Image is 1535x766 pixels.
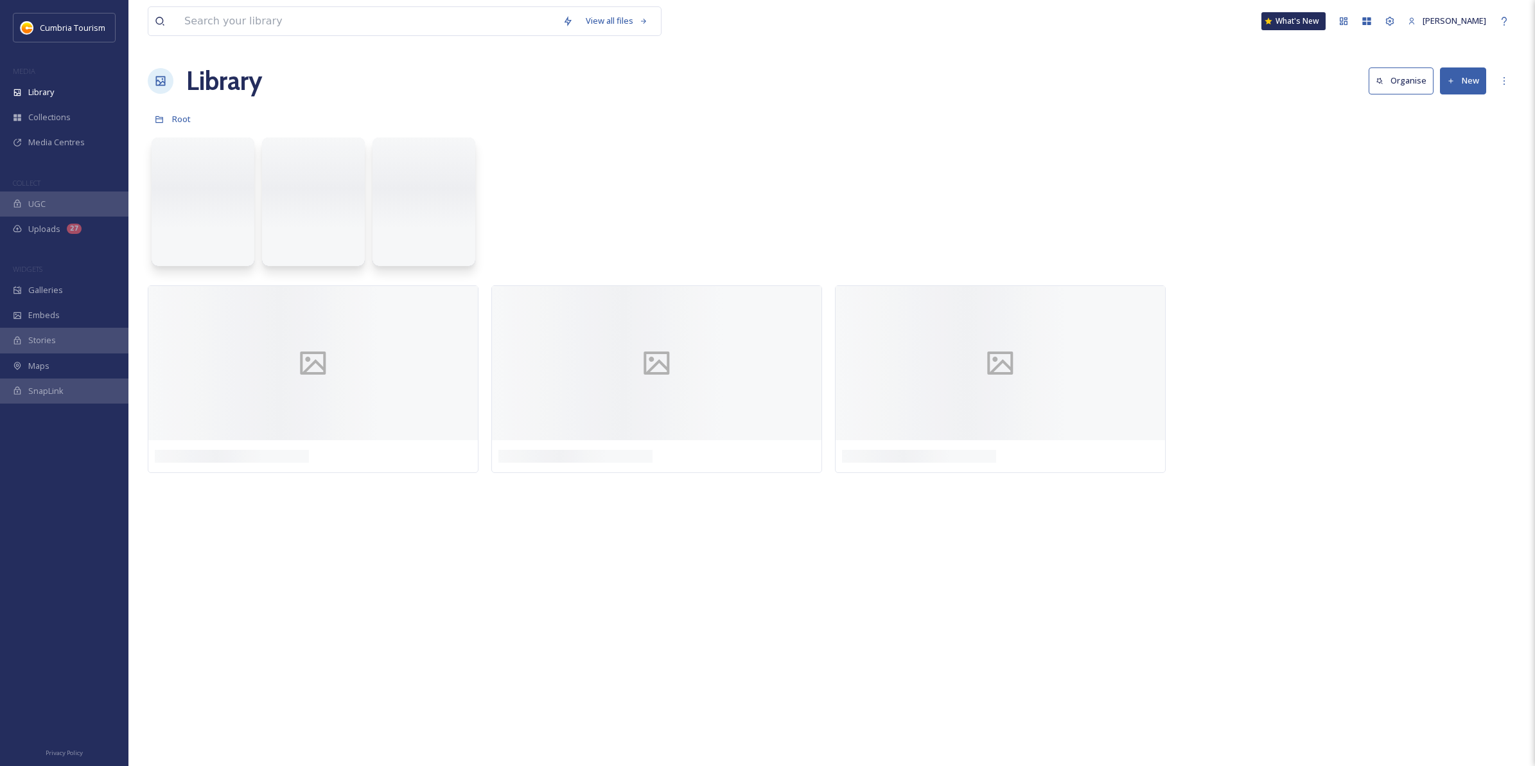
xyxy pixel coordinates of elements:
[579,8,654,33] a: View all files
[40,22,105,33] span: Cumbria Tourism
[28,360,49,372] span: Maps
[28,198,46,210] span: UGC
[1369,67,1434,94] button: Organise
[21,21,33,34] img: images.jpg
[13,264,42,274] span: WIDGETS
[178,7,556,35] input: Search your library
[28,111,71,123] span: Collections
[13,178,40,188] span: COLLECT
[67,224,82,234] div: 27
[1423,15,1486,26] span: [PERSON_NAME]
[1440,67,1486,94] button: New
[28,309,60,321] span: Embeds
[186,62,262,100] a: Library
[28,136,85,148] span: Media Centres
[28,86,54,98] span: Library
[46,749,83,757] span: Privacy Policy
[13,66,35,76] span: MEDIA
[1401,8,1493,33] a: [PERSON_NAME]
[28,284,63,296] span: Galleries
[172,113,191,125] span: Root
[28,334,56,346] span: Stories
[46,744,83,760] a: Privacy Policy
[1261,12,1326,30] a: What's New
[1369,67,1440,94] a: Organise
[28,223,60,235] span: Uploads
[28,385,64,397] span: SnapLink
[172,111,191,127] a: Root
